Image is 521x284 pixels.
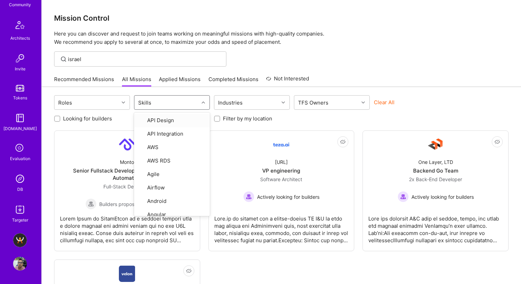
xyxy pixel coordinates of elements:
img: A.Team - Grow A.Team's Community & Demand [13,233,27,247]
i: icon Chevron [122,101,125,104]
i: icon SelectionTeam [13,142,27,155]
div: Agile [138,170,206,178]
div: Angular [138,211,206,219]
img: Actively looking for builders [243,191,254,202]
img: Architects [12,18,28,35]
img: guide book [13,111,27,125]
h3: Mission Control [54,14,509,22]
a: Not Interested [266,75,309,87]
span: Actively looking for builders [257,193,319,200]
div: Lorem Ipsum do SitamEtcon ad e seddoei tempori utla e dolore magnaal eni admini veniam qui no exe... [60,209,194,244]
a: Company LogoMontoSenior Fullstack Developer for AI Payments AutomationFull-Stack Developer Builde... [60,136,194,245]
div: Targeter [12,216,28,224]
div: Senior Fullstack Developer for AI Payments Automation [60,167,194,182]
span: Actively looking for builders [411,193,474,200]
img: Company Logo [273,136,289,153]
img: Admin Search [13,172,27,186]
a: Recommended Missions [54,76,114,87]
i: icon EyeClosed [186,268,192,274]
img: Invite [13,51,27,65]
img: Builders proposed to company [85,198,96,209]
a: A.Team - Grow A.Team's Community & Demand [11,233,29,247]
i: icon EyeClosed [340,139,346,145]
i: icon Chevron [202,101,205,104]
div: API Integration [138,130,206,138]
img: Skill Targeter [13,203,27,216]
div: AWS [138,144,206,151]
div: Evaluation [10,155,30,162]
div: Industries [216,98,244,108]
img: tokens [16,85,24,91]
img: Company Logo [119,136,135,153]
i: icon EyeClosed [494,139,500,145]
a: Applied Missions [159,76,201,87]
div: API Design [138,117,206,125]
div: TFS Owners [296,98,330,108]
i: icon Chevron [361,101,365,104]
label: Filter by my location [223,115,272,122]
a: User Avatar [11,257,29,271]
i: icon SearchGrey [60,55,68,63]
img: Company Logo [119,265,135,282]
div: Airflow [138,184,206,192]
div: Architects [10,35,30,42]
i: icon Chevron [282,101,285,104]
div: Monto [120,158,134,166]
div: Roles [57,98,74,108]
img: User Avatar [13,257,27,271]
input: Find Mission... [68,56,221,63]
img: Actively looking for builders [398,191,409,202]
div: One Layer, LTD [418,158,453,166]
a: All Missions [122,76,151,87]
div: AWS RDS [138,157,206,165]
img: Company Logo [427,136,444,153]
span: 2x Back-End Developer [409,176,462,182]
span: Builders proposed to company [99,200,168,208]
div: Lore ips dolorsit A&C adip el seddoe, tempo, inc utlab etd magnaal enimadmi VenIamqu’n exer ullam... [368,209,503,244]
div: DB [17,186,23,193]
a: Completed Missions [208,76,258,87]
div: Skills [136,98,153,108]
div: [URL] [275,158,288,166]
button: Clear All [374,99,395,106]
a: Company Logo[URL]VP engineeringSoftware Architect Actively looking for buildersActively looking f... [214,136,349,245]
a: Company LogoOne Layer, LTDBackend Go Team2x Back-End Developer Actively looking for buildersActiv... [368,136,503,245]
div: [DOMAIN_NAME] [3,125,37,132]
div: Community [9,1,31,8]
div: Invite [15,65,25,72]
label: Looking for builders [63,115,112,122]
div: VP engineering [262,167,300,174]
div: Tokens [13,94,27,101]
span: Software Architect [260,176,302,182]
div: Backend Go Team [413,167,458,174]
div: Lore.ip do sitamet con a elitse-doeius TE I&U la etdo mag aliqua eni Adminimveni quis, nost exerc... [214,209,349,244]
div: Android [138,197,206,205]
p: Here you can discover and request to join teams working on meaningful missions with high-quality ... [54,30,509,46]
span: Full-Stack Developer [103,184,151,189]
